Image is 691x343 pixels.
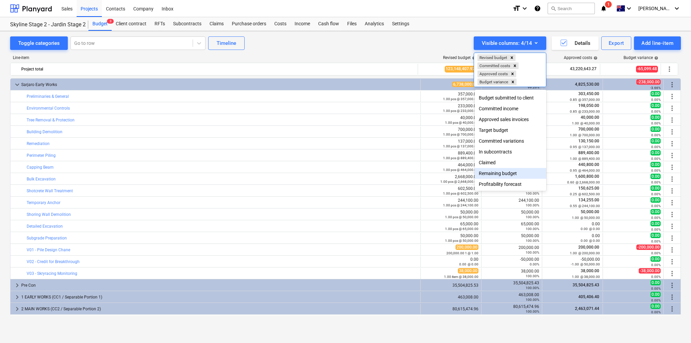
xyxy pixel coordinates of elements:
div: Committed costs [477,62,511,69]
div: Remove Revised budget [508,54,516,61]
div: Remove Committed costs [511,62,519,69]
div: In subcontracts [475,146,546,157]
div: Target budget [475,125,546,136]
div: Budget variance [477,79,509,85]
div: Revised budget [477,54,508,61]
div: Claimed [475,157,546,168]
div: Remove Budget variance [509,79,517,85]
div: Committed variations [475,136,546,146]
div: Remove Approved costs [509,70,516,77]
div: Approved costs [477,70,509,77]
div: Approved sales invoices [475,114,546,125]
div: Profitability forecast [475,179,546,190]
iframe: Chat Widget [657,311,691,343]
div: Committed income [475,103,546,114]
div: Budget submitted to client [475,92,546,103]
div: Remaining budget [475,168,546,179]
